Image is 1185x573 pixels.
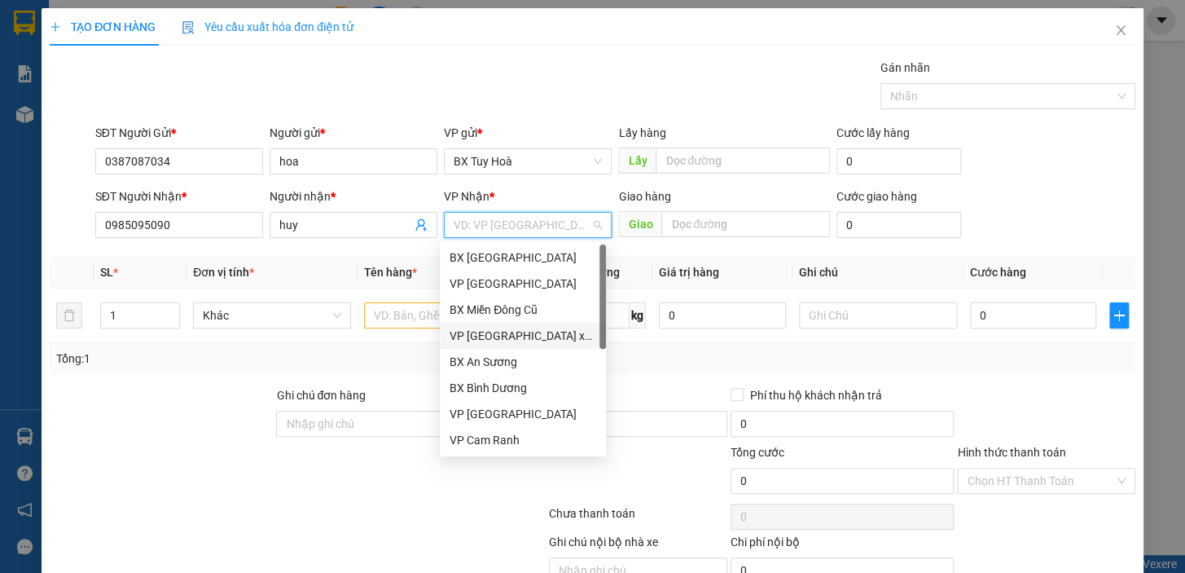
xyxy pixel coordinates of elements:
[661,211,830,237] input: Dọc đường
[440,245,606,271] div: BX Đà Nẵng
[440,349,606,375] div: BX An Sương
[270,187,437,205] div: Người nhận
[454,149,602,174] span: BX Tuy Hoà
[880,61,930,74] label: Gán nhãn
[100,266,113,279] span: SL
[415,218,428,231] span: user-add
[8,8,236,69] li: Cúc Tùng Limousine
[444,124,612,142] div: VP gửi
[836,148,961,174] input: Cước lấy hàng
[836,212,961,238] input: Cước giao hàng
[440,401,606,427] div: VP Ninh Hòa
[56,302,82,328] button: delete
[440,271,606,297] div: VP Đà Lạt
[656,148,830,174] input: Dọc đường
[731,533,955,558] div: Chi phí nội bộ
[50,21,61,33] span: plus
[364,302,522,328] input: VD: Bàn, Ghế
[440,427,606,453] div: VP Cam Ranh
[364,266,417,279] span: Tên hàng
[450,379,596,397] div: BX Bình Dương
[836,190,917,203] label: Cước giao hàng
[450,301,596,319] div: BX Miền Đông Cũ
[1114,24,1127,37] span: close
[618,190,670,203] span: Giao hàng
[56,350,459,368] div: Tổng: 1
[792,257,963,289] th: Ghi chú
[1110,309,1128,322] span: plus
[95,124,263,142] div: SĐT Người Gửi
[270,124,437,142] div: Người gửi
[8,88,112,106] li: VP BX Tuy Hoà
[744,386,889,404] span: Phí thu hộ khách nhận trả
[659,302,786,328] input: 0
[836,126,910,139] label: Cước lấy hàng
[182,21,195,34] img: icon
[276,411,500,437] input: Ghi chú đơn hàng
[799,302,957,328] input: Ghi Chú
[659,266,719,279] span: Giá trị hàng
[440,323,606,349] div: VP Nha Trang xe Limousine
[618,211,661,237] span: Giao
[450,431,596,449] div: VP Cam Ranh
[630,302,646,328] span: kg
[182,20,353,33] span: Yêu cầu xuất hóa đơn điện tử
[731,446,784,459] span: Tổng cước
[970,266,1026,279] span: Cước hàng
[618,126,665,139] span: Lấy hàng
[112,88,217,142] li: VP VP [GEOGRAPHIC_DATA] xe Limousine
[618,148,656,174] span: Lấy
[50,20,156,33] span: TẠO ĐƠN HÀNG
[450,353,596,371] div: BX An Sương
[1109,302,1129,328] button: plus
[444,190,489,203] span: VP Nhận
[957,446,1065,459] label: Hình thức thanh toán
[203,303,341,328] span: Khác
[8,109,20,121] span: environment
[440,375,606,401] div: BX Bình Dương
[450,249,596,267] div: BX [GEOGRAPHIC_DATA]
[440,297,606,323] div: BX Miền Đông Cũ
[450,405,596,423] div: VP [GEOGRAPHIC_DATA]
[450,275,596,293] div: VP [GEOGRAPHIC_DATA]
[193,266,254,279] span: Đơn vị tính
[95,187,263,205] div: SĐT Người Nhận
[547,505,729,533] div: Chưa thanh toán
[450,327,596,345] div: VP [GEOGRAPHIC_DATA] xe Limousine
[549,533,727,558] div: Ghi chú nội bộ nhà xe
[276,389,366,402] label: Ghi chú đơn hàng
[1098,8,1143,54] button: Close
